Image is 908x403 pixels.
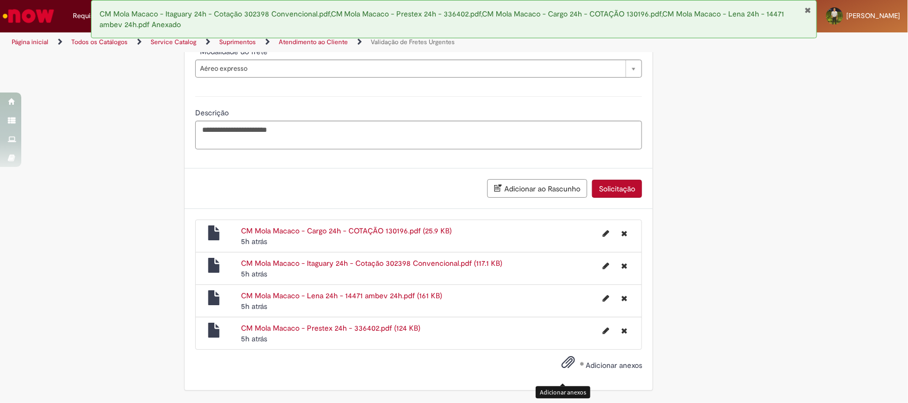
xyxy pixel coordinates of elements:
a: Página inicial [12,38,48,46]
ul: Trilhas de página [8,32,597,52]
button: Editar nome de arquivo CM Mola Macaco - Cargo 24h - COTAÇÃO 130196.pdf [596,225,615,242]
button: Fechar Notificação [804,6,811,14]
span: 5h atrás [241,269,267,279]
a: CM Mola Macaco - Prestex 24h - 336402.pdf (124 KB) [241,323,420,333]
span: 5h atrás [241,237,267,246]
span: Adicionar anexos [586,360,642,370]
button: Excluir CM Mola Macaco - Lena 24h - 14471 ambev 24h.pdf [615,290,634,307]
button: Adicionar anexos [559,352,578,377]
span: Aéreo expresso [200,60,620,77]
button: Excluir CM Mola Macaco - Itaguary 24h - Cotação 302398 Convencional.pdf [615,258,634,275]
span: Descrição [195,108,231,117]
button: Editar nome de arquivo CM Mola Macaco - Itaguary 24h - Cotação 302398 Convencional.pdf [596,258,615,275]
a: CM Mola Macaco - Lena 24h - 14471 ambev 24h.pdf (161 KB) [241,291,442,300]
img: ServiceNow [1,5,56,27]
span: 5h atrás [241,334,267,343]
a: Service Catalog [151,38,196,46]
button: Editar nome de arquivo CM Mola Macaco - Prestex 24h - 336402.pdf [596,323,615,340]
span: Modalidade do frete [200,47,270,56]
time: 01/10/2025 10:40:10 [241,269,267,279]
button: Editar nome de arquivo CM Mola Macaco - Lena 24h - 14471 ambev 24h.pdf [596,290,615,307]
button: Excluir CM Mola Macaco - Cargo 24h - COTAÇÃO 130196.pdf [615,225,634,242]
button: Solicitação [592,180,642,198]
button: Adicionar ao Rascunho [487,179,587,198]
div: Adicionar anexos [536,387,590,399]
span: [PERSON_NAME] [846,11,900,20]
a: CM Mola Macaco - Cargo 24h - COTAÇÃO 130196.pdf (25.9 KB) [241,226,452,236]
span: Requisições [73,11,110,21]
button: Excluir CM Mola Macaco - Prestex 24h - 336402.pdf [615,323,634,340]
time: 01/10/2025 10:40:10 [241,334,267,343]
span: 5h atrás [241,301,267,311]
a: Suprimentos [219,38,256,46]
span: CM Mola Macaco - Itaguary 24h - Cotação 302398 Convencional.pdf,CM Mola Macaco - Prestex 24h - 33... [99,9,785,29]
a: Validação de Fretes Urgentes [371,38,455,46]
a: Atendimento ao Cliente [279,38,348,46]
textarea: Descrição [195,121,642,150]
a: CM Mola Macaco - Itaguary 24h - Cotação 302398 Convencional.pdf (117.1 KB) [241,258,502,268]
time: 01/10/2025 10:40:10 [241,301,267,311]
time: 01/10/2025 10:40:10 [241,237,267,246]
a: Todos os Catálogos [71,38,128,46]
